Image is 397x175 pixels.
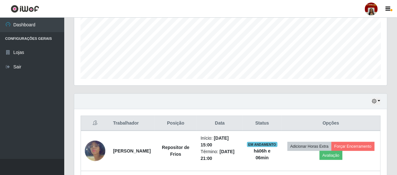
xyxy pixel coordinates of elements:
th: Opções [281,116,380,131]
img: 1736193736674.jpeg [85,133,105,169]
th: Posição [154,116,197,131]
th: Trabalhador [109,116,154,131]
th: Status [243,116,281,131]
li: Início: [201,135,239,148]
button: Adicionar Horas Extra [287,142,331,151]
button: Avaliação [320,151,342,160]
time: [DATE] 15:00 [201,136,229,147]
strong: há 06 h e 06 min [254,148,270,160]
button: Forçar Encerramento [331,142,375,151]
strong: Repositor de Frios [162,145,190,157]
img: CoreUI Logo [11,5,39,13]
li: Término: [201,148,239,162]
strong: [PERSON_NAME] [113,148,151,153]
span: EM ANDAMENTO [247,142,278,147]
th: Data [197,116,243,131]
